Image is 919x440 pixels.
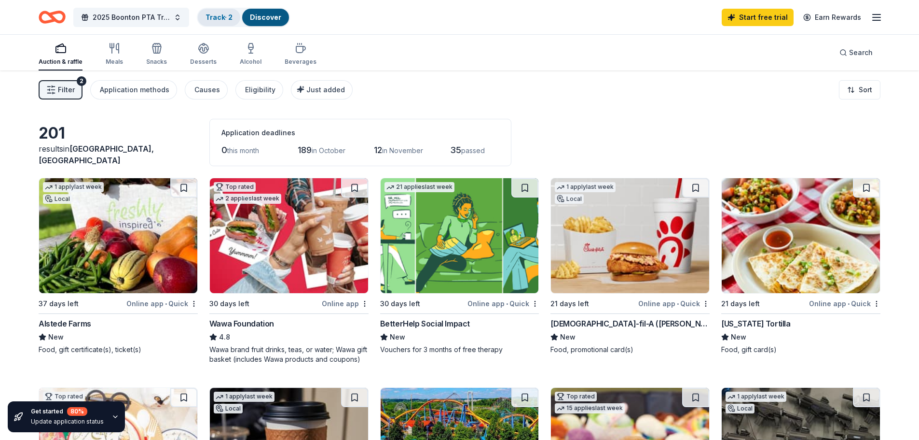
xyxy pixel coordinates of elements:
span: 4.8 [219,331,230,343]
a: Image for California Tortilla21 days leftOnline app•Quick[US_STATE] TortillaNewFood, gift card(s) [721,178,880,355]
button: Search [832,43,880,62]
div: Update application status [31,418,104,426]
div: Top rated [43,392,85,401]
a: Start free trial [722,9,794,26]
div: 21 days left [550,298,589,310]
span: passed [461,146,485,155]
div: 1 apply last week [555,182,616,192]
div: Food, gift card(s) [721,345,880,355]
div: 1 apply last week [214,392,274,402]
span: New [560,331,576,343]
a: Home [39,6,66,28]
div: Alstede Farms [39,318,91,329]
div: Desserts [190,58,217,66]
div: Top rated [555,392,597,401]
span: in [39,144,154,165]
button: Meals [106,39,123,71]
div: BetterHelp Social Impact [380,318,470,329]
div: Food, promotional card(s) [550,345,710,355]
span: [GEOGRAPHIC_DATA], [GEOGRAPHIC_DATA] [39,144,154,165]
div: Online app Quick [126,298,198,310]
a: Image for Wawa FoundationTop rated2 applieslast week30 days leftOnline appWawa Foundation4.8Wawa ... [209,178,369,364]
span: this month [227,146,259,155]
div: Get started [31,407,104,416]
div: Local [214,404,243,413]
button: Just added [291,80,353,99]
a: Discover [250,13,281,21]
button: Snacks [146,39,167,71]
a: Image for Chick-fil-A (Morris Plains)1 applylast weekLocal21 days leftOnline app•Quick[DEMOGRAPHI... [550,178,710,355]
span: 189 [298,145,312,155]
div: 21 days left [721,298,760,310]
div: Food, gift certificate(s), ticket(s) [39,345,198,355]
div: 21 applies last week [384,182,454,192]
div: 30 days left [209,298,249,310]
span: • [165,300,167,308]
div: Online app Quick [638,298,710,310]
span: 0 [221,145,227,155]
button: Sort [839,80,880,99]
div: 201 [39,124,198,143]
span: • [506,300,508,308]
div: 2 [77,76,86,86]
div: Application deadlines [221,127,499,139]
a: Track· 2 [206,13,233,21]
div: Meals [106,58,123,66]
span: 12 [374,145,382,155]
img: Image for Wawa Foundation [210,178,368,293]
div: Beverages [285,58,316,66]
div: 2 applies last week [214,194,281,204]
span: Search [849,47,873,58]
button: Causes [185,80,228,99]
button: Eligibility [235,80,283,99]
span: • [848,300,850,308]
span: in October [312,146,345,155]
div: [US_STATE] Tortilla [721,318,790,329]
div: Local [555,194,584,204]
div: 37 days left [39,298,79,310]
span: New [731,331,746,343]
div: Local [726,404,754,413]
span: 35 [450,145,461,155]
span: Filter [58,84,75,96]
div: 80 % [67,407,87,416]
div: Eligibility [245,84,275,96]
div: Application methods [100,84,169,96]
button: Alcohol [240,39,261,71]
div: 30 days left [380,298,420,310]
div: Alcohol [240,58,261,66]
div: 1 apply last week [43,182,104,192]
a: Image for Alstede Farms1 applylast weekLocal37 days leftOnline app•QuickAlstede FarmsNewFood, gif... [39,178,198,355]
button: Auction & raffle [39,39,82,71]
div: Online app [322,298,369,310]
button: Track· 2Discover [197,8,290,27]
div: [DEMOGRAPHIC_DATA]-fil-A ([PERSON_NAME][GEOGRAPHIC_DATA]) [550,318,710,329]
span: Sort [859,84,872,96]
a: Image for BetterHelp Social Impact21 applieslast week30 days leftOnline app•QuickBetterHelp Socia... [380,178,539,355]
img: Image for Alstede Farms [39,178,197,293]
span: New [48,331,64,343]
button: Desserts [190,39,217,71]
img: Image for Chick-fil-A (Morris Plains) [551,178,709,293]
div: Top rated [214,182,256,192]
a: Earn Rewards [797,9,867,26]
button: Application methods [90,80,177,99]
button: 2025 Boonton PTA Tricky Tray [73,8,189,27]
div: Online app Quick [809,298,880,310]
button: Beverages [285,39,316,71]
div: results [39,143,198,166]
span: 2025 Boonton PTA Tricky Tray [93,12,170,23]
div: Causes [194,84,220,96]
span: Just added [306,85,345,94]
div: Snacks [146,58,167,66]
span: in November [382,146,423,155]
img: Image for BetterHelp Social Impact [381,178,539,293]
span: New [390,331,405,343]
div: 15 applies last week [555,403,625,413]
button: Filter2 [39,80,82,99]
span: • [677,300,679,308]
img: Image for California Tortilla [722,178,880,293]
div: 1 apply last week [726,392,786,402]
div: Wawa brand fruit drinks, teas, or water; Wawa gift basket (includes Wawa products and coupons) [209,345,369,364]
div: Wawa Foundation [209,318,274,329]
